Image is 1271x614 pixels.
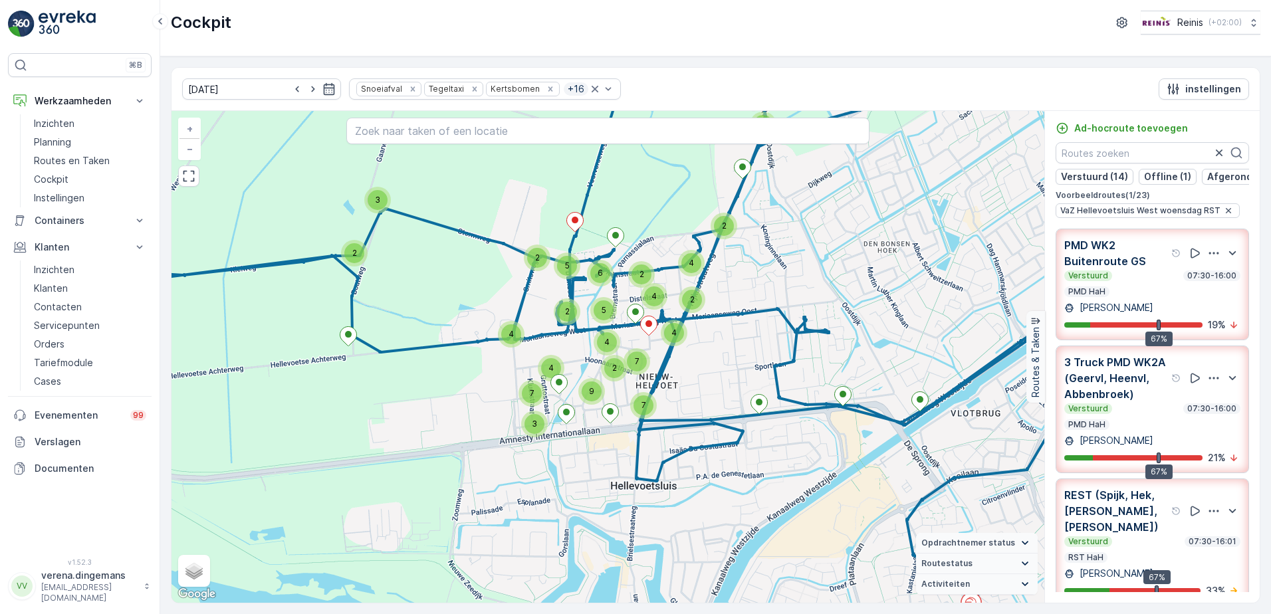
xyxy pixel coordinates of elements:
img: Google [175,585,219,603]
p: Voorbeeldroutes ( 1 / 23 ) [1056,190,1249,201]
p: Orders [34,338,64,351]
span: Routestatus [921,558,973,569]
div: 7 [624,348,650,375]
img: logo [8,11,35,37]
span: 3 [375,195,380,205]
span: 2 [535,253,540,262]
a: Evenementen99 [8,402,152,429]
a: Layers [179,556,209,585]
div: 2 [679,286,705,313]
p: Cockpit [171,12,231,33]
span: VaZ Hellevoetsluis West woensdag RST [1060,205,1220,216]
span: 4 [548,363,554,373]
div: 7 [519,380,545,407]
div: 3 [364,187,391,213]
p: Afgerond (2) [1207,170,1267,183]
div: 6 [587,260,614,286]
p: Planning [34,136,71,149]
span: 2 [722,221,727,231]
p: 33 % [1206,584,1226,597]
div: help tooltippictogram [1171,248,1182,258]
span: Opdrachtnemer status [921,538,1015,548]
p: Inzichten [34,263,74,276]
a: Ad-hocroute toevoegen [1056,122,1188,135]
p: Werkzaamheden [35,94,125,108]
p: Evenementen [35,409,122,422]
p: Cases [34,375,61,388]
p: 07:30-16:00 [1186,270,1238,281]
p: Contacten [34,300,82,314]
p: [PERSON_NAME] [1077,567,1153,580]
a: Inzichten [29,260,152,279]
a: Verslagen [8,429,152,455]
div: 2 [524,245,550,271]
input: dd/mm/yyyy [182,78,341,100]
p: ( +02:00 ) [1209,17,1242,28]
span: 2 [612,363,617,373]
p: Servicepunten [34,319,100,332]
p: verena.dingemans [41,569,137,582]
div: Remove Tegeltaxi [467,84,482,94]
a: Orders [29,335,152,354]
span: 2 [352,248,357,258]
input: Routes zoeken [1056,142,1249,163]
p: Inzichten [34,117,74,130]
a: Contacten [29,298,152,316]
a: Dit gebied openen in Google Maps (er wordt een nieuw venster geopend) [175,585,219,603]
div: 2 [341,240,368,266]
span: Activiteiten [921,579,970,589]
a: Planning [29,133,152,152]
div: 2 [628,261,655,288]
img: Reinis-Logo-Vrijstaand_Tekengebied-1-copy2_aBO4n7j.png [1141,15,1172,30]
span: 4 [509,329,514,339]
a: Klanten [29,279,152,298]
p: Containers [35,214,125,227]
a: Instellingen [29,189,152,207]
a: Uitzoomen [179,139,199,159]
a: In zoomen [179,119,199,139]
p: Tariefmodule [34,356,93,369]
span: 4 [604,337,610,347]
div: 4 [594,329,620,356]
p: 19 % [1208,318,1226,332]
div: Kertsbomen [487,82,542,95]
p: 3 Truck PMD WK2A (Geervl, Heenvl, Abbenbroek) [1064,354,1169,402]
span: 7 [641,400,646,410]
div: 67% [1145,332,1173,346]
a: Tariefmodule [29,354,152,372]
p: [PERSON_NAME] [1077,434,1153,447]
button: instellingen [1159,78,1249,100]
p: Ad-hocroute toevoegen [1074,122,1188,135]
div: VV [11,575,33,597]
p: Routes en Taken [34,154,110,167]
p: PMD WK2 Buitenroute GS [1064,237,1169,269]
span: 7 [635,356,639,366]
div: Tegeltaxi [425,82,466,95]
div: 4 [498,321,524,348]
span: 6 [598,268,603,278]
div: 5 [554,253,580,279]
p: Verslagen [35,435,146,449]
p: Routes & Taken [1029,327,1042,397]
button: Werkzaamheden [8,88,152,114]
span: + [187,123,193,134]
div: 67% [1143,570,1171,585]
p: RST HaH [1067,552,1105,563]
span: 2 [690,294,695,304]
img: logo_light-DOdMpM7g.png [39,11,96,37]
p: [PERSON_NAME] [1077,301,1153,314]
p: instellingen [1185,82,1241,96]
p: Offline (1) [1144,170,1191,183]
p: 07:30-16:00 [1186,403,1238,414]
p: PMD HaH [1067,419,1107,430]
p: Verstuurd [1067,270,1109,281]
a: Documenten [8,455,152,482]
p: 07:30-16:01 [1187,536,1238,547]
span: 4 [671,328,677,338]
button: Containers [8,207,152,234]
p: Verstuurd (14) [1061,170,1128,183]
p: 99 [133,410,144,421]
p: Reinis [1177,16,1203,29]
p: Klanten [35,241,125,254]
div: 9 [578,378,605,405]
